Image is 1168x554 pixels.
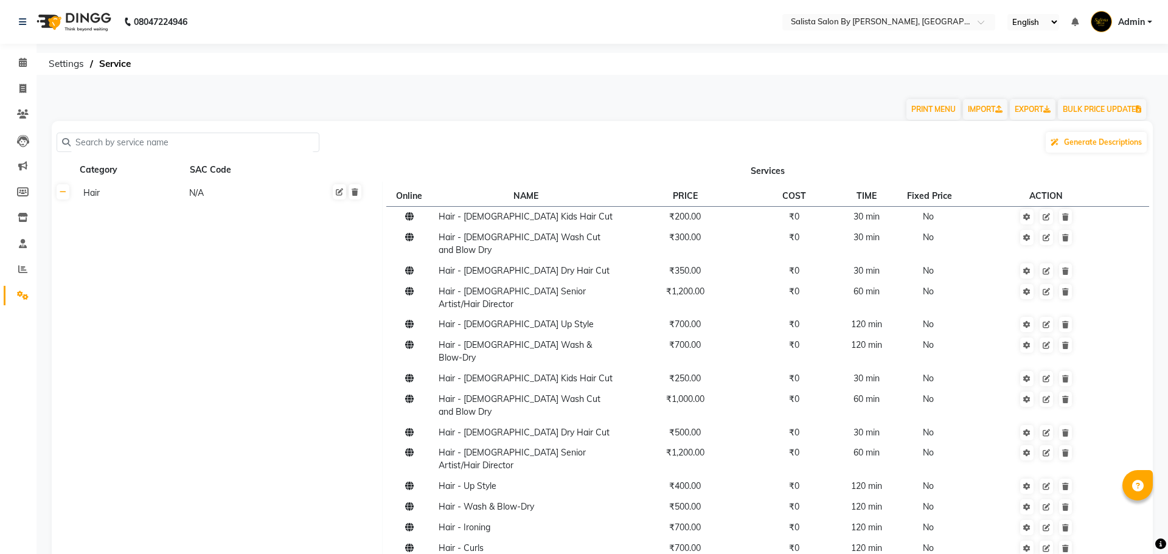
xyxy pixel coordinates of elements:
span: Admin [1118,16,1145,29]
span: ₹1,200.00 [666,447,704,458]
span: 120 min [851,339,882,350]
button: Generate Descriptions [1046,132,1147,153]
div: Hair [78,185,183,201]
span: Hair - [DEMOGRAPHIC_DATA] Up Style [439,319,594,330]
span: Hair - [DEMOGRAPHIC_DATA] Dry Hair Cut [439,427,610,438]
img: logo [31,5,114,39]
a: EXPORT [1010,99,1055,120]
img: Admin [1091,11,1112,32]
div: N/A [188,185,293,201]
span: Hair - Wash & Blow-Dry [439,501,534,512]
span: ₹0 [789,480,799,491]
span: 30 min [853,211,880,222]
span: Hair - [DEMOGRAPHIC_DATA] Wash Cut and Blow Dry [439,232,600,255]
span: Hair - [DEMOGRAPHIC_DATA] Senior Artist/Hair Director [439,286,586,310]
span: ₹0 [789,542,799,553]
span: 30 min [853,265,880,276]
span: No [923,319,934,330]
span: ₹0 [789,501,799,512]
span: 120 min [851,501,882,512]
span: No [923,480,934,491]
span: ₹700.00 [669,542,701,553]
span: ₹700.00 [669,319,701,330]
span: No [923,286,934,297]
span: ₹500.00 [669,427,701,438]
span: No [923,501,934,512]
th: Fixed Price [897,185,964,206]
th: Online [386,185,435,206]
span: No [923,211,934,222]
span: ₹0 [789,427,799,438]
span: ₹0 [789,232,799,243]
span: ₹0 [789,265,799,276]
span: 60 min [853,393,880,404]
span: Hair - [DEMOGRAPHIC_DATA] Kids Hair Cut [439,373,613,384]
th: ACTION [964,185,1128,206]
span: Service [93,53,137,75]
span: 120 min [851,522,882,533]
button: BULK PRICE UPDATE [1058,99,1146,120]
span: ₹300.00 [669,232,701,243]
span: Settings [43,53,90,75]
span: ₹0 [789,319,799,330]
span: No [923,393,934,404]
span: ₹0 [789,373,799,384]
span: 30 min [853,373,880,384]
span: 60 min [853,286,880,297]
span: 120 min [851,480,882,491]
span: Hair - Ironing [439,522,490,533]
span: 120 min [851,542,882,553]
span: Hair - [DEMOGRAPHIC_DATA] Kids Hair Cut [439,211,613,222]
button: PRINT MENU [906,99,961,120]
span: Hair - Up Style [439,480,496,491]
th: COST [753,185,836,206]
span: ₹0 [789,447,799,458]
span: ₹200.00 [669,211,701,222]
span: ₹1,200.00 [666,286,704,297]
span: ₹700.00 [669,339,701,350]
span: 30 min [853,427,880,438]
span: Hair - [DEMOGRAPHIC_DATA] Dry Hair Cut [439,265,610,276]
a: IMPORT [963,99,1007,120]
span: 120 min [851,319,882,330]
div: SAC Code [189,162,293,178]
span: ₹700.00 [669,522,701,533]
span: Hair - Curls [439,542,484,553]
th: TIME [836,185,897,206]
span: No [923,232,934,243]
span: ₹500.00 [669,501,701,512]
th: NAME [435,185,617,206]
span: 60 min [853,447,880,458]
span: No [923,265,934,276]
span: ₹0 [789,211,799,222]
span: Generate Descriptions [1064,137,1142,147]
span: No [923,339,934,350]
span: 30 min [853,232,880,243]
span: Hair - [DEMOGRAPHIC_DATA] Wash & Blow-Dry [439,339,592,363]
span: Hair - [DEMOGRAPHIC_DATA] Senior Artist/Hair Director [439,447,586,471]
th: Services [382,159,1153,182]
span: No [923,373,934,384]
span: No [923,427,934,438]
span: Hair - [DEMOGRAPHIC_DATA] Wash Cut and Blow Dry [439,393,600,417]
span: ₹1,000.00 [666,393,704,404]
span: No [923,447,934,458]
span: ₹0 [789,339,799,350]
span: No [923,522,934,533]
span: ₹400.00 [669,480,701,491]
span: No [923,542,934,553]
div: Category [78,162,183,178]
b: 08047224946 [134,5,187,39]
span: ₹350.00 [669,265,701,276]
span: ₹0 [789,286,799,297]
input: Search by service name [71,133,314,152]
span: ₹0 [789,393,799,404]
span: ₹0 [789,522,799,533]
span: ₹250.00 [669,373,701,384]
th: PRICE [617,185,753,206]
